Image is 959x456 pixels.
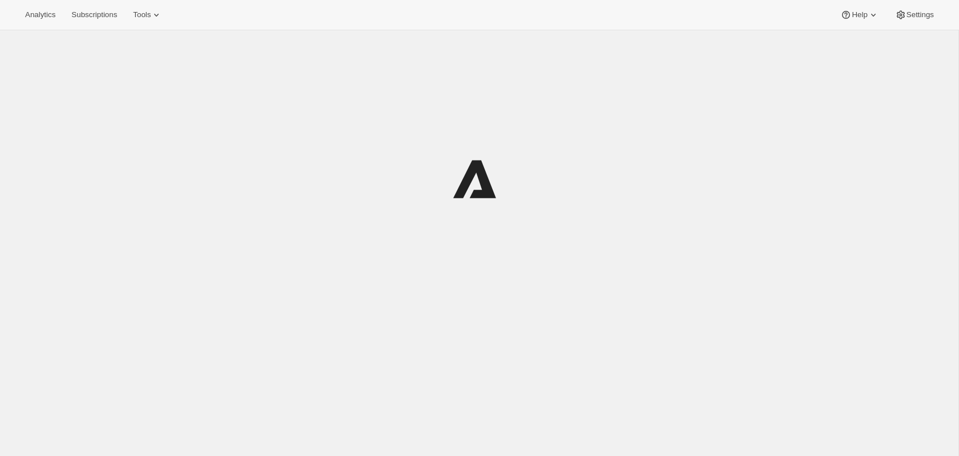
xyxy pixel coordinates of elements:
button: Tools [126,7,169,23]
button: Analytics [18,7,62,23]
span: Settings [906,10,934,19]
span: Help [852,10,867,19]
button: Subscriptions [65,7,124,23]
span: Tools [133,10,151,19]
button: Settings [888,7,941,23]
span: Subscriptions [71,10,117,19]
span: Analytics [25,10,55,19]
button: Help [833,7,885,23]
